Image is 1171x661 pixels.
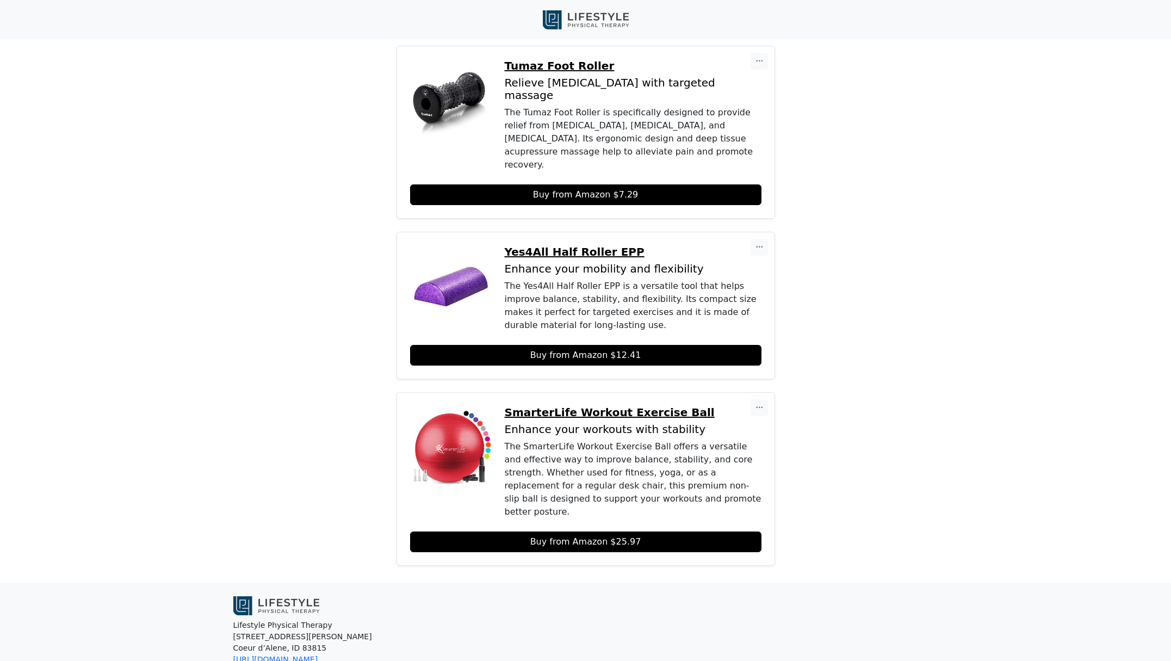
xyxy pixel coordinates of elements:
img: Yes4All Half Roller EPP [410,245,492,327]
div: The Yes4All Half Roller EPP is a versatile tool that helps improve balance, stability, and flexib... [505,280,761,332]
div: The Tumaz Foot Roller is specifically designed to provide relief from [MEDICAL_DATA], [MEDICAL_DA... [505,106,761,171]
a: Buy from Amazon $25.97 [410,532,761,552]
div: The SmarterLife Workout Exercise Ball offers a versatile and effective way to improve balance, st... [505,440,761,518]
p: Enhance your mobility and flexibility [505,263,761,275]
a: SmarterLife Workout Exercise Ball [505,406,761,419]
img: Lifestyle Physical Therapy [233,596,319,615]
a: Tumaz Foot Roller [505,59,761,72]
img: SmarterLife Workout Exercise Ball [410,406,492,487]
p: Relieve [MEDICAL_DATA] with targeted massage [505,77,761,102]
p: Enhance your workouts with stability [505,423,761,436]
a: Yes4All Half Roller EPP [505,245,761,258]
a: Buy from Amazon $7.29 [410,184,761,205]
img: Lifestyle Physical Therapy [543,10,629,29]
img: Tumaz Foot Roller [410,59,492,141]
a: Buy from Amazon $12.41 [410,345,761,366]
